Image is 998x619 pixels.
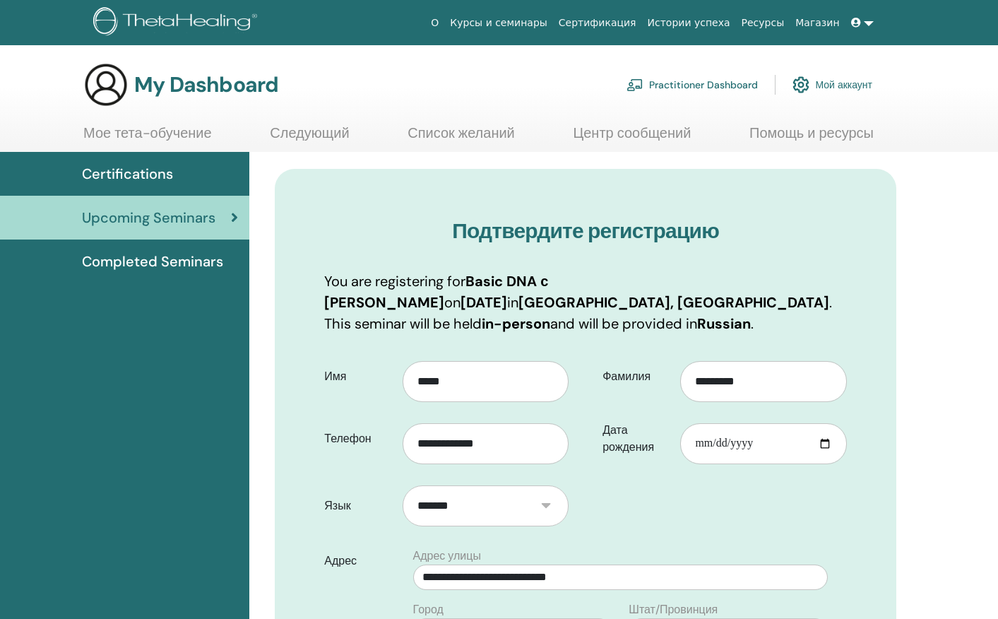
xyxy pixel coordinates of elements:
label: Адрес улицы [413,548,481,565]
h3: Подтвердите регистрацию [324,218,847,244]
a: Мое тета-обучение [83,124,212,152]
a: Истории успеха [642,10,736,36]
b: [DATE] [461,293,507,312]
label: Город [413,601,444,618]
a: Курсы и семинары [444,10,553,36]
h3: My Dashboard [134,72,278,98]
a: Practitioner Dashboard [626,69,758,100]
label: Штат/Провинция [629,601,718,618]
a: О [425,10,444,36]
a: Список желаний [408,124,515,152]
a: Центр сообщений [573,124,691,152]
b: Russian [697,314,751,333]
label: Адрес [314,548,404,574]
label: Язык [314,493,402,519]
label: Имя [314,363,402,390]
img: cog.svg [792,73,809,97]
img: generic-user-icon.jpg [83,62,129,107]
span: Completed Seminars [82,251,223,272]
a: Следующий [270,124,349,152]
a: Помощь и ресурсы [749,124,874,152]
img: chalkboard-teacher.svg [626,78,643,91]
b: [GEOGRAPHIC_DATA], [GEOGRAPHIC_DATA] [518,293,829,312]
a: Сертификация [553,10,642,36]
label: Телефон [314,425,402,452]
img: logo.png [93,7,262,39]
label: Фамилия [592,363,680,390]
p: You are registering for on in . This seminar will be held and will be provided in . [324,271,847,334]
a: Магазин [790,10,845,36]
span: Upcoming Seminars [82,207,215,228]
b: in-person [482,314,550,333]
a: Мой аккаунт [792,69,872,100]
span: Certifications [82,163,173,184]
a: Ресурсы [736,10,790,36]
label: Дата рождения [592,417,680,461]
